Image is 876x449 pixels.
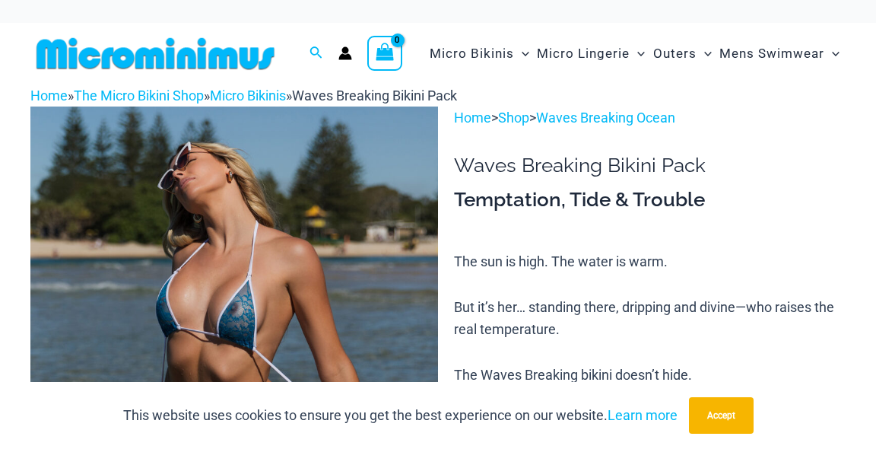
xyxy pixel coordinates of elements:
span: Waves Breaking Bikini Pack [292,88,457,103]
span: Menu Toggle [697,34,712,73]
span: Outers [653,34,697,73]
span: Micro Lingerie [537,34,630,73]
nav: Site Navigation [424,28,846,79]
span: » » » [30,88,457,103]
span: Mens Swimwear [719,34,824,73]
a: Micro Bikinis [210,88,286,103]
a: Mens SwimwearMenu ToggleMenu Toggle [716,30,843,77]
img: MM SHOP LOGO FLAT [30,37,281,71]
a: Home [30,88,68,103]
a: OutersMenu ToggleMenu Toggle [649,30,716,77]
h1: Waves Breaking Bikini Pack [454,154,846,177]
a: Micro BikinisMenu ToggleMenu Toggle [426,30,533,77]
p: This website uses cookies to ensure you get the best experience on our website. [123,404,678,427]
a: Account icon link [338,46,352,60]
a: Learn more [608,407,678,423]
span: Menu Toggle [630,34,645,73]
span: Micro Bikinis [430,34,514,73]
a: Waves Breaking Ocean [536,110,675,126]
a: View Shopping Cart, empty [367,36,402,71]
a: The Micro Bikini Shop [74,88,204,103]
span: Menu Toggle [514,34,529,73]
a: Micro LingerieMenu ToggleMenu Toggle [533,30,649,77]
p: > > [454,107,846,129]
span: Menu Toggle [824,34,839,73]
h3: Temptation, Tide & Trouble [454,187,846,213]
a: Search icon link [309,44,323,63]
button: Accept [689,397,754,434]
a: Home [454,110,491,126]
a: Shop [498,110,529,126]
